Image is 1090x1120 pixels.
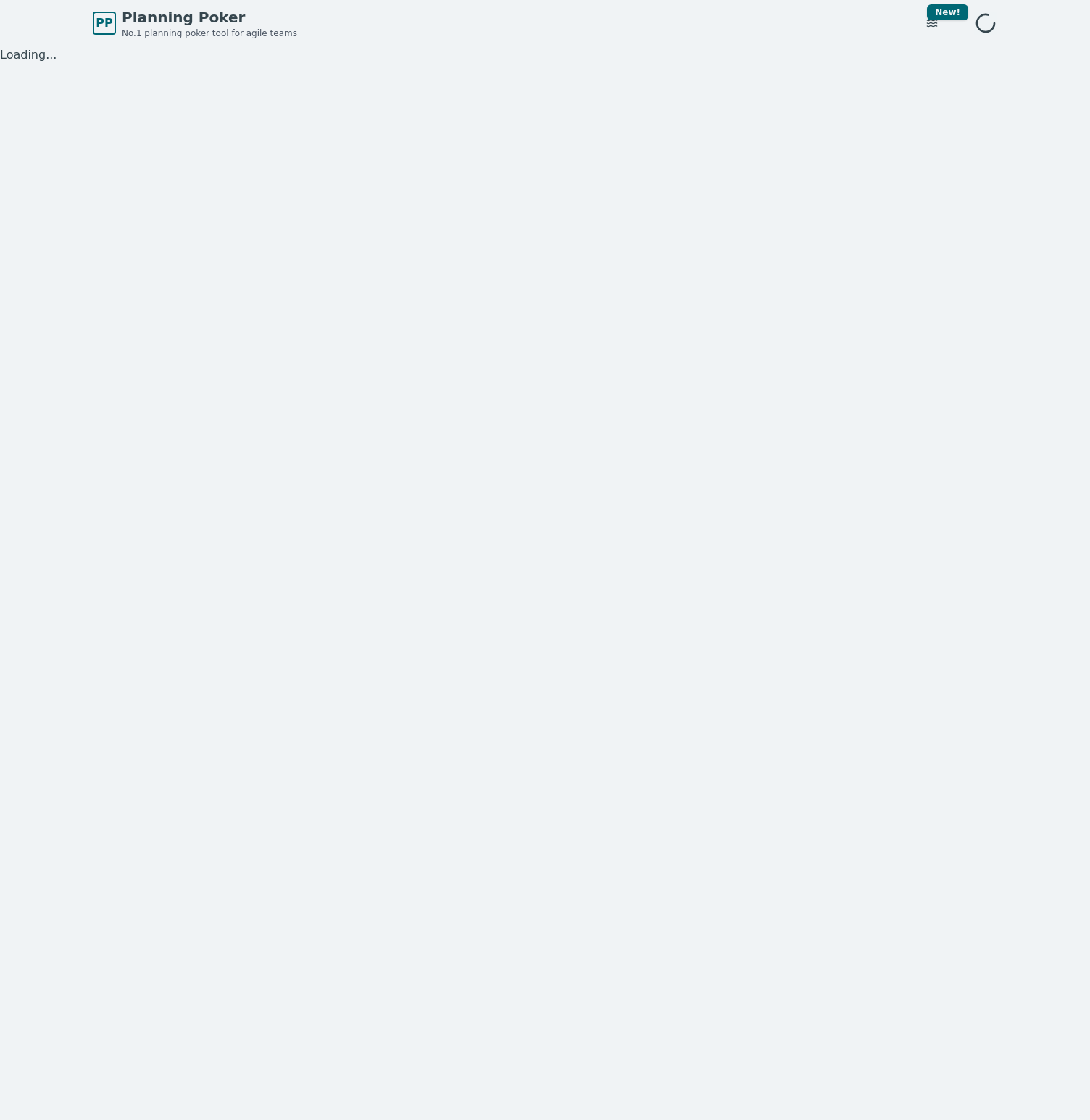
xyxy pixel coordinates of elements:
div: New! [927,4,968,20]
span: No.1 planning poker tool for agile teams [122,28,297,39]
span: PP [96,14,112,32]
a: PPPlanning PokerNo.1 planning poker tool for agile teams [93,7,297,39]
button: New! [919,10,945,36]
span: Planning Poker [122,7,297,28]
